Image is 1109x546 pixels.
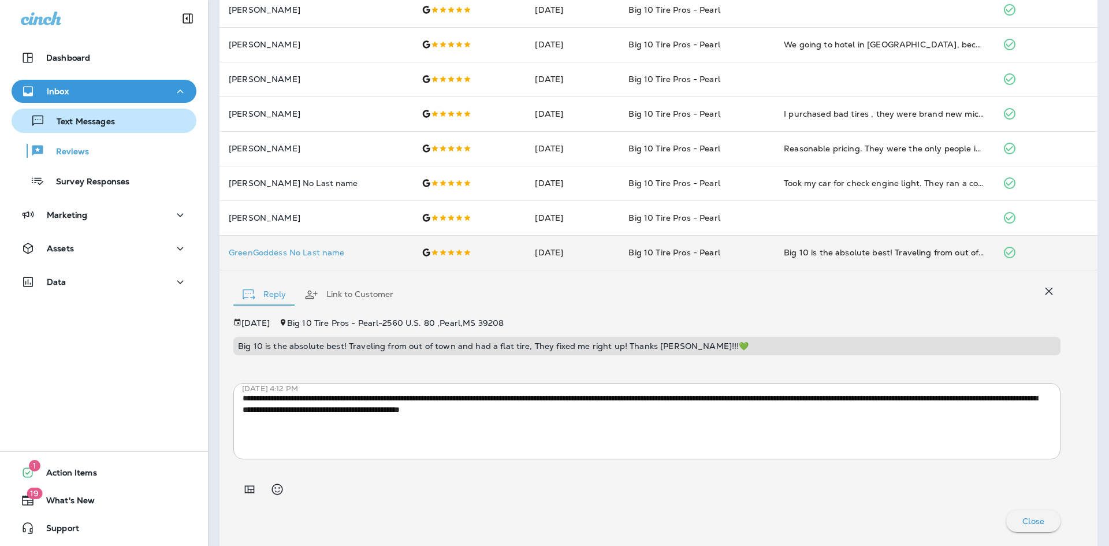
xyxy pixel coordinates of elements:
td: [DATE] [526,166,619,200]
td: [DATE] [526,27,619,62]
button: Support [12,517,196,540]
span: What's New [35,496,95,510]
p: Reviews [44,147,89,158]
button: Survey Responses [12,169,196,193]
span: 19 [27,488,42,499]
p: [PERSON_NAME] [229,213,403,222]
p: [DATE] [241,318,270,328]
p: Data [47,277,66,287]
span: Big 10 Tire Pros - Pearl [628,109,720,119]
span: Big 10 Tire Pros - Pearl [628,39,720,50]
button: Dashboard [12,46,196,69]
p: Text Messages [45,117,115,128]
button: Add in a premade template [238,478,261,501]
p: [PERSON_NAME] [229,75,403,84]
div: Took my car for check engine light. They ran a complete diagnostic and initially found nothing. B... [784,177,984,189]
p: Close [1022,517,1044,526]
td: [DATE] [526,235,619,270]
td: [DATE] [526,96,619,131]
span: Big 10 Tire Pros - Pearl - 2560 U.S. 80 , Pearl , MS 39208 [287,318,504,328]
span: Big 10 Tire Pros - Pearl [628,74,720,84]
p: [PERSON_NAME] [229,109,403,118]
div: I purchased bad tires , they were brand new michelin tires, wore down in two years, and this olde... [784,108,984,120]
button: Reviews [12,139,196,163]
p: Assets [47,244,74,253]
button: Collapse Sidebar [172,7,204,30]
p: [PERSON_NAME] [229,40,403,49]
p: Survey Responses [44,177,129,188]
button: Text Messages [12,109,196,133]
div: Click to view Customer Drawer [229,248,403,257]
button: Close [1006,510,1060,532]
div: Reasonable pricing. They were the only people in town that would touch my truck. I have beadlock ... [784,143,984,154]
span: Support [35,523,79,537]
p: Inbox [47,87,69,96]
button: Inbox [12,80,196,103]
button: Reply [233,274,295,315]
span: Big 10 Tire Pros - Pearl [628,247,720,258]
td: [DATE] [526,131,619,166]
span: Big 10 Tire Pros - Pearl [628,143,720,154]
p: Marketing [47,210,87,220]
td: [DATE] [526,62,619,96]
button: Data [12,270,196,294]
span: 1 [29,460,40,471]
p: [DATE] 4:12 PM [242,384,1069,393]
button: Assets [12,237,196,260]
span: Big 10 Tire Pros - Pearl [628,213,720,223]
button: 1Action Items [12,461,196,484]
span: Big 10 Tire Pros - Pearl [628,178,720,188]
button: Select an emoji [266,478,289,501]
p: [PERSON_NAME] [229,144,403,153]
p: [PERSON_NAME] [229,5,403,14]
p: [PERSON_NAME] No Last name [229,179,403,188]
div: We going to hotel in Pearl, because we were flying out the next day, when got a flat.Roadside ser... [784,39,984,50]
div: Big 10 is the absolute best! Traveling from out of town and had a flat tire, They fixed me right ... [784,247,984,258]
button: Marketing [12,203,196,226]
span: Big 10 Tire Pros - Pearl [628,5,720,15]
span: Action Items [35,468,97,482]
button: Link to Customer [295,274,403,315]
p: GreenGoddess No Last name [229,248,403,257]
button: 19What's New [12,489,196,512]
p: Dashboard [46,53,90,62]
td: [DATE] [526,200,619,235]
p: Big 10 is the absolute best! Traveling from out of town and had a flat tire, They fixed me right ... [238,341,1056,351]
